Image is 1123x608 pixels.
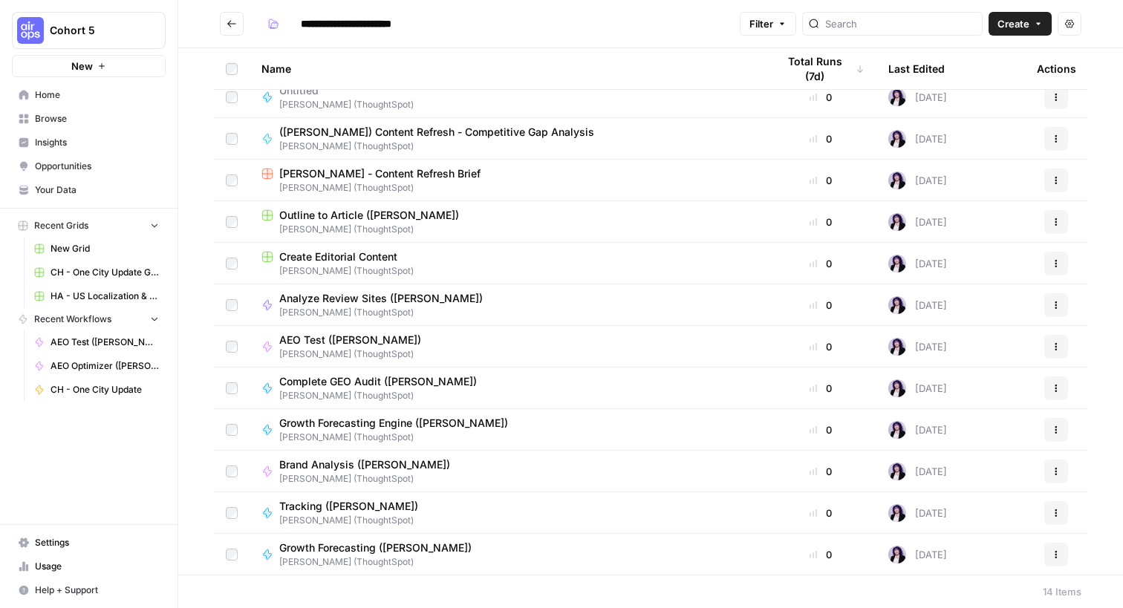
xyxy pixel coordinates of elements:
a: ([PERSON_NAME]) Content Refresh - Competitive Gap Analysis[PERSON_NAME] (ThoughtSpot) [261,125,753,153]
button: Workspace: Cohort 5 [12,12,166,49]
span: Insights [35,136,159,149]
div: [DATE] [888,379,947,397]
span: Your Data [35,183,159,197]
img: tzasfqpy46zz9dbmxk44r2ls5vap [888,546,906,563]
div: Name [261,48,753,89]
div: 0 [777,547,865,562]
input: Search [825,16,976,31]
span: [PERSON_NAME] (ThoughtSpot) [279,347,433,361]
div: 0 [777,381,865,396]
img: tzasfqpy46zz9dbmxk44r2ls5vap [888,255,906,272]
a: AEO Optimizer ([PERSON_NAME]) [27,354,166,378]
a: AEO Test ([PERSON_NAME]) [27,330,166,354]
a: Growth Forecasting ([PERSON_NAME])[PERSON_NAME] (ThoughtSpot) [261,540,753,569]
div: [DATE] [888,171,947,189]
a: [PERSON_NAME] - Content Refresh Brief[PERSON_NAME] (ThoughtSpot) [261,166,753,195]
span: New Grid [51,242,159,255]
span: [PERSON_NAME] (ThoughtSpot) [279,140,606,153]
span: [PERSON_NAME] (ThoughtSpot) [261,223,753,236]
button: Go back [220,12,244,36]
span: HA - US Localization & Quality Check [51,290,159,303]
div: 0 [777,506,865,520]
span: Brand Analysis ([PERSON_NAME]) [279,457,450,472]
div: [DATE] [888,130,947,148]
span: [PERSON_NAME] (ThoughtSpot) [261,264,753,278]
a: Settings [12,531,166,555]
a: HA - US Localization & Quality Check [27,284,166,308]
span: Create Editorial Content [279,249,397,264]
img: tzasfqpy46zz9dbmxk44r2ls5vap [888,171,906,189]
span: Growth Forecasting ([PERSON_NAME]) [279,540,472,555]
span: Create [997,16,1029,31]
span: [PERSON_NAME] (ThoughtSpot) [279,514,430,527]
div: [DATE] [888,213,947,231]
a: Brand Analysis ([PERSON_NAME])[PERSON_NAME] (ThoughtSpot) [261,457,753,486]
a: CH - One City Update [27,378,166,402]
div: [DATE] [888,255,947,272]
span: CH - One City Update Grid [51,266,159,279]
span: Outline to Article ([PERSON_NAME]) [279,208,459,223]
div: Actions [1037,48,1076,89]
a: Usage [12,555,166,578]
div: 0 [777,256,865,271]
div: 0 [777,464,865,479]
button: Help + Support [12,578,166,602]
a: Complete GEO Audit ([PERSON_NAME])[PERSON_NAME] (ThoughtSpot) [261,374,753,402]
span: [PERSON_NAME] (ThoughtSpot) [279,306,495,319]
span: Settings [35,536,159,549]
span: Recent Grids [34,219,88,232]
span: [PERSON_NAME] (ThoughtSpot) [279,98,414,111]
div: 14 Items [1043,584,1081,599]
a: CH - One City Update Grid [27,261,166,284]
a: Tracking ([PERSON_NAME])[PERSON_NAME] (ThoughtSpot) [261,499,753,527]
button: Recent Grids [12,215,166,237]
div: [DATE] [888,462,947,480]
span: Tracking ([PERSON_NAME]) [279,499,418,514]
button: Recent Workflows [12,308,166,330]
div: 0 [777,90,865,105]
span: Untitled [279,83,402,98]
span: [PERSON_NAME] - Content Refresh Brief [279,166,481,181]
button: Create [989,12,1052,36]
span: CH - One City Update [51,383,159,396]
img: Cohort 5 Logo [17,17,44,44]
img: tzasfqpy46zz9dbmxk44r2ls5vap [888,421,906,439]
span: AEO Optimizer ([PERSON_NAME]) [51,359,159,373]
a: Outline to Article ([PERSON_NAME])[PERSON_NAME] (ThoughtSpot) [261,208,753,236]
span: Recent Workflows [34,313,111,326]
button: Filter [740,12,796,36]
span: New [71,59,93,73]
a: Growth Forecasting Engine ([PERSON_NAME])[PERSON_NAME] (ThoughtSpot) [261,416,753,444]
a: New Grid [27,237,166,261]
div: [DATE] [888,338,947,356]
div: [DATE] [888,88,947,106]
span: ([PERSON_NAME]) Content Refresh - Competitive Gap Analysis [279,125,594,140]
img: tzasfqpy46zz9dbmxk44r2ls5vap [888,213,906,231]
button: New [12,55,166,77]
div: 0 [777,131,865,146]
span: [PERSON_NAME] (ThoughtSpot) [279,472,462,486]
div: [DATE] [888,546,947,563]
span: [PERSON_NAME] (ThoughtSpot) [279,389,489,402]
a: Untitled[PERSON_NAME] (ThoughtSpot) [261,83,753,111]
div: [DATE] [888,504,947,522]
div: 0 [777,298,865,313]
span: Usage [35,560,159,573]
img: tzasfqpy46zz9dbmxk44r2ls5vap [888,504,906,522]
a: Browse [12,107,166,131]
span: AEO Test ([PERSON_NAME]) [51,336,159,349]
span: Home [35,88,159,102]
span: [PERSON_NAME] (ThoughtSpot) [279,555,484,569]
img: tzasfqpy46zz9dbmxk44r2ls5vap [888,379,906,397]
div: [DATE] [888,296,947,314]
span: Cohort 5 [50,23,140,38]
span: Browse [35,112,159,125]
span: AEO Test ([PERSON_NAME]) [279,333,421,347]
div: 0 [777,173,865,188]
div: Total Runs (7d) [777,48,865,89]
img: tzasfqpy46zz9dbmxk44r2ls5vap [888,462,906,480]
a: AEO Test ([PERSON_NAME])[PERSON_NAME] (ThoughtSpot) [261,333,753,361]
div: [DATE] [888,421,947,439]
a: Home [12,83,166,107]
span: Complete GEO Audit ([PERSON_NAME]) [279,374,477,389]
